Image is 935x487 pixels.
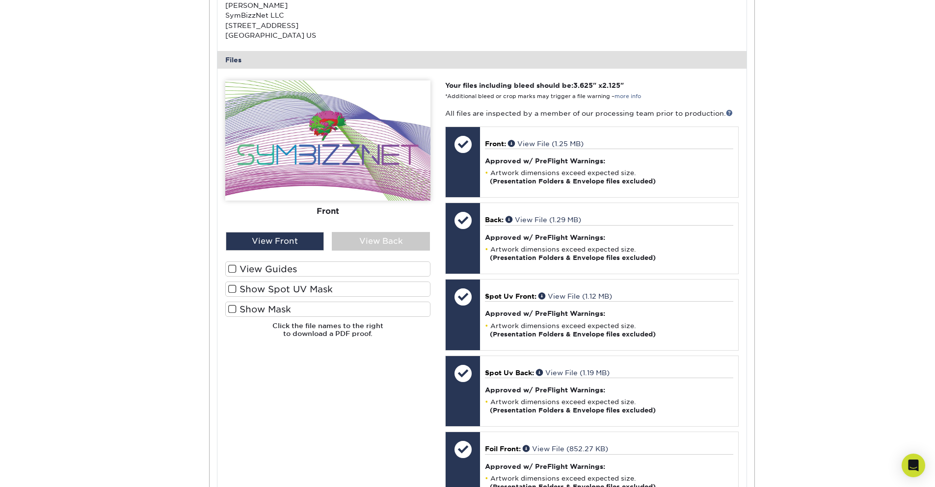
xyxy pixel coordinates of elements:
[485,322,733,338] li: Artwork dimensions exceed expected size.
[225,201,430,222] div: Front
[225,322,430,346] h6: Click the file names to the right to download a PDF proof.
[536,369,610,377] a: View File (1.19 MB)
[485,292,536,300] span: Spot Uv Front:
[602,81,620,89] span: 2.125
[490,407,656,414] strong: (Presentation Folders & Envelope files excluded)
[506,216,581,224] a: View File (1.29 MB)
[614,93,641,100] a: more info
[485,462,733,470] h4: Approved w/ PreFlight Warnings:
[485,245,733,262] li: Artwork dimensions exceed expected size.
[445,108,738,118] p: All files are inspected by a member of our processing team prior to production.
[902,454,925,477] div: Open Intercom Messenger
[490,178,656,185] strong: (Presentation Folders & Envelope files excluded)
[445,93,641,100] small: *Additional bleed or crop marks may trigger a file warning –
[485,216,504,224] span: Back:
[485,140,506,148] span: Front:
[485,169,733,185] li: Artwork dimensions exceed expected size.
[485,309,733,317] h4: Approved w/ PreFlight Warnings:
[226,232,324,251] div: View Front
[508,140,584,148] a: View File (1.25 MB)
[485,445,521,453] span: Foil Front:
[225,282,430,297] label: Show Spot UV Mask
[225,261,430,277] label: View Guides
[485,233,733,241] h4: Approved w/ PreFlight Warnings:
[217,51,747,69] div: Files
[490,254,656,261] strong: (Presentation Folders & Envelope files excluded)
[538,292,612,300] a: View File (1.12 MB)
[445,81,624,89] strong: Your files including bleed should be: " x "
[485,369,534,377] span: Spot Uv Back:
[490,331,656,338] strong: (Presentation Folders & Envelope files excluded)
[2,457,83,484] iframe: Google Customer Reviews
[332,232,430,251] div: View Back
[485,386,733,394] h4: Approved w/ PreFlight Warnings:
[485,157,733,165] h4: Approved w/ PreFlight Warnings:
[523,445,608,453] a: View File (852.27 KB)
[485,398,733,414] li: Artwork dimensions exceed expected size.
[573,81,593,89] span: 3.625
[225,302,430,317] label: Show Mask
